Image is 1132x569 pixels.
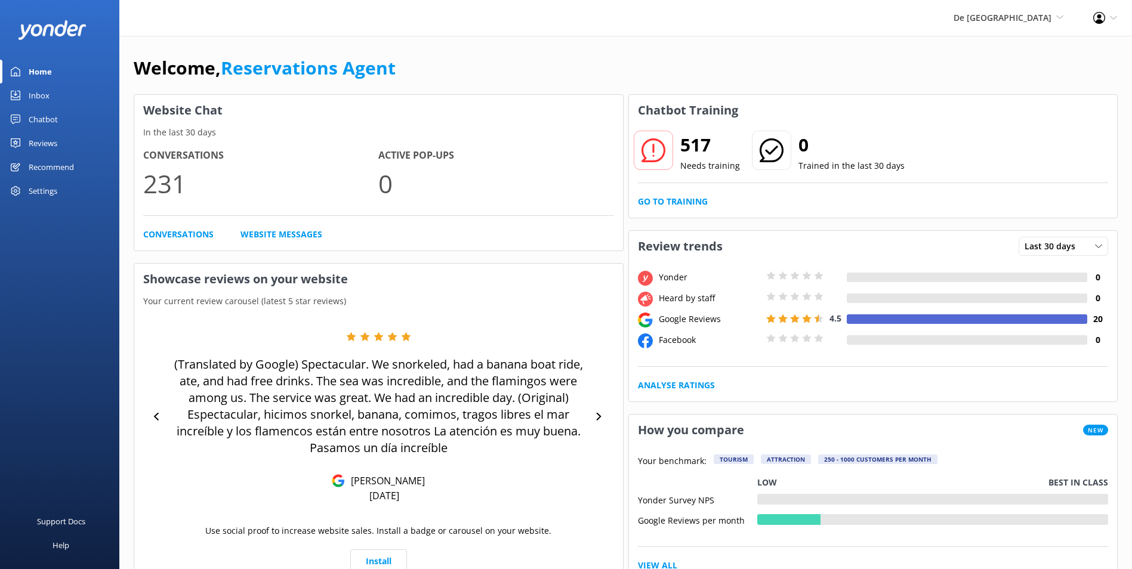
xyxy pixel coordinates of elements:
div: Help [53,533,69,557]
div: Facebook [656,333,763,347]
h3: How you compare [629,415,753,446]
p: Best in class [1048,476,1108,489]
p: Needs training [680,159,740,172]
div: Yonder Survey NPS [638,494,757,505]
div: Attraction [761,454,811,464]
div: Support Docs [37,509,85,533]
p: In the last 30 days [134,126,623,139]
p: Your benchmark: [638,454,707,469]
a: Analyse Ratings [638,379,715,392]
a: Go to Training [638,195,708,208]
h4: Conversations [143,148,378,163]
div: Chatbot [29,107,58,131]
p: Low [757,476,777,489]
div: Google Reviews per month [638,514,757,525]
div: Heard by staff [656,292,763,305]
div: Reviews [29,131,57,155]
div: Home [29,60,52,84]
div: Recommend [29,155,74,179]
div: Settings [29,179,57,203]
span: 4.5 [829,313,841,324]
h4: 0 [1087,271,1108,284]
img: yonder-white-logo.png [18,20,87,40]
p: Use social proof to increase website sales. Install a badge or carousel on your website. [205,524,551,537]
h3: Review trends [629,231,732,262]
p: Your current review carousel (latest 5 star reviews) [134,295,623,308]
div: 250 - 1000 customers per month [818,454,937,464]
h3: Website Chat [134,95,623,126]
h4: 0 [1087,333,1108,347]
div: Yonder [656,271,763,284]
h2: 0 [798,131,905,159]
span: New [1083,425,1108,435]
a: Reservations Agent [221,55,396,80]
p: 231 [143,163,378,203]
div: Inbox [29,84,50,107]
p: [DATE] [369,489,399,502]
a: Conversations [143,228,214,241]
a: Website Messages [240,228,322,241]
span: De [GEOGRAPHIC_DATA] [954,12,1051,23]
p: 0 [378,163,613,203]
p: (Translated by Google) Spectacular. We snorkeled, had a banana boat ride, ate, and had free drink... [167,356,590,456]
h4: Active Pop-ups [378,148,613,163]
h2: 517 [680,131,740,159]
p: [PERSON_NAME] [345,474,425,487]
img: Google Reviews [332,474,345,487]
h4: 0 [1087,292,1108,305]
p: Trained in the last 30 days [798,159,905,172]
div: Google Reviews [656,313,763,326]
div: Tourism [714,454,754,464]
h3: Showcase reviews on your website [134,264,623,295]
h4: 20 [1087,313,1108,326]
h1: Welcome, [134,54,396,82]
span: Last 30 days [1025,240,1082,253]
h3: Chatbot Training [629,95,747,126]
